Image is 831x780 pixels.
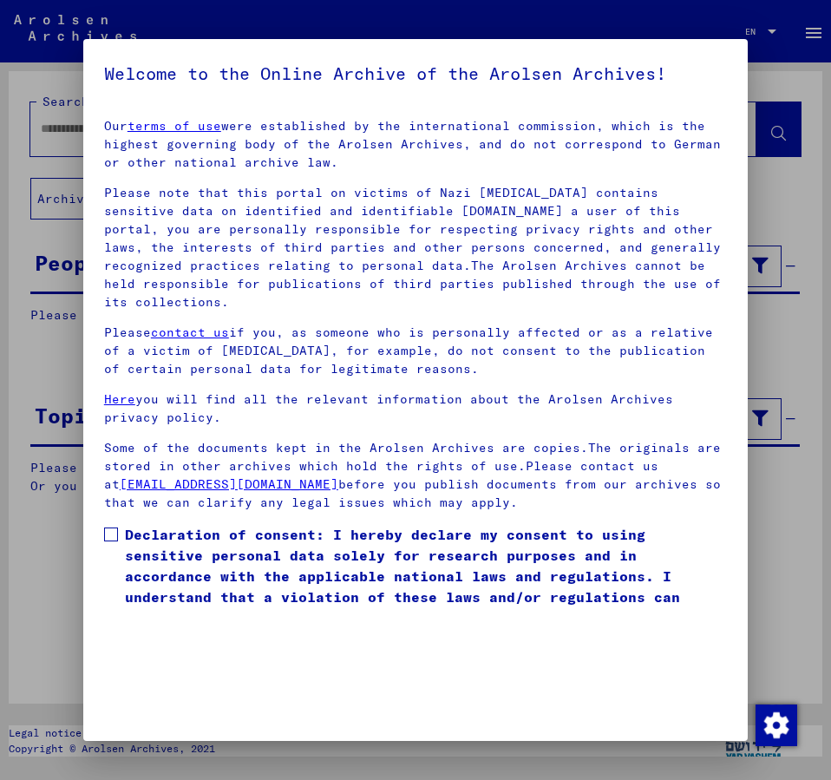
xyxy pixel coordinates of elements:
p: you will find all the relevant information about the Arolsen Archives privacy policy. [104,390,727,427]
p: Some of the documents kept in the Arolsen Archives are copies.The originals are stored in other a... [104,439,727,512]
p: Our were established by the international commission, which is the highest governing body of the ... [104,117,727,172]
img: Change consent [756,705,797,746]
h5: Welcome to the Online Archive of the Arolsen Archives! [104,60,727,88]
span: Declaration of consent: I hereby declare my consent to using sensitive personal data solely for r... [125,524,727,628]
p: Please if you, as someone who is personally affected or as a relative of a victim of [MEDICAL_DAT... [104,324,727,378]
a: contact us [151,324,229,340]
a: Here [104,391,135,407]
a: [EMAIL_ADDRESS][DOMAIN_NAME] [120,476,338,492]
a: terms of use [128,118,221,134]
div: Change consent [755,704,796,745]
p: Please note that this portal on victims of Nazi [MEDICAL_DATA] contains sensitive data on identif... [104,184,727,311]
